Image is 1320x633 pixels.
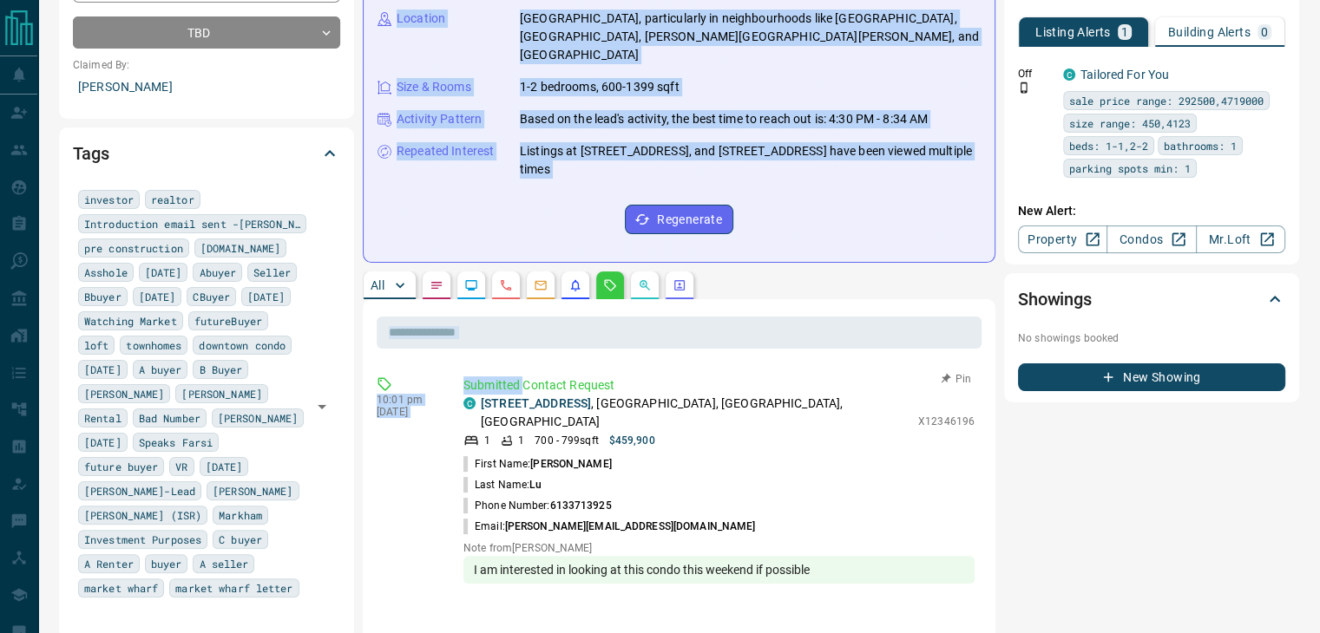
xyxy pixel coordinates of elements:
[73,133,340,174] div: Tags
[84,531,201,548] span: Investment Purposes
[535,433,598,448] p: 700 - 799 sqft
[247,288,285,305] span: [DATE]
[609,433,655,448] p: $459,900
[463,376,975,395] p: Submitted Contact Request
[139,409,200,427] span: Bad Number
[199,336,286,354] span: downtown condo
[1063,69,1075,81] div: condos.ca
[199,264,236,281] span: Abuyer
[484,433,490,448] p: 1
[200,239,280,257] span: [DOMAIN_NAME]
[1168,26,1251,38] p: Building Alerts
[397,110,482,128] p: Activity Pattern
[84,458,158,475] span: future buyer
[673,278,686,292] svg: Agent Actions
[1261,26,1268,38] p: 0
[549,499,611,512] span: 6133713925
[175,458,187,475] span: VR
[139,288,176,305] span: [DATE]
[84,555,134,572] span: A Renter
[1018,225,1107,253] a: Property
[1069,137,1148,154] span: beds: 1-1,2-2
[397,78,471,96] p: Size & Rooms
[1069,92,1264,109] span: sale price range: 292500,4719000
[463,477,542,493] p: Last Name:
[397,10,445,28] p: Location
[499,278,513,292] svg: Calls
[603,278,617,292] svg: Requests
[1069,160,1191,177] span: parking spots min: 1
[219,506,262,524] span: Markham
[1018,82,1030,94] svg: Push Notification Only
[139,434,213,451] span: Speaks Farsi
[1164,137,1237,154] span: bathrooms: 1
[1069,114,1191,132] span: size range: 450,4123
[206,458,243,475] span: [DATE]
[151,191,194,208] span: realtor
[139,361,182,378] span: A buyer
[151,555,182,572] span: buyer
[1018,66,1053,82] p: Off
[310,395,334,419] button: Open
[73,140,108,167] h2: Tags
[520,110,928,128] p: Based on the lead's activity, the best time to reach out is: 4:30 PM - 8:34 AM
[520,78,680,96] p: 1-2 bedrooms, 600-1399 sqft
[1018,363,1285,391] button: New Showing
[1080,68,1169,82] a: Tailored For You
[175,579,292,597] span: market wharf letter
[534,278,548,292] svg: Emails
[568,278,582,292] svg: Listing Alerts
[145,264,182,281] span: [DATE]
[638,278,652,292] svg: Opportunities
[199,555,248,572] span: A seller
[505,520,756,532] span: [PERSON_NAME][EMAIL_ADDRESS][DOMAIN_NAME]
[73,73,340,101] p: [PERSON_NAME]
[253,264,291,281] span: Seller
[218,409,298,427] span: [PERSON_NAME]
[126,336,181,354] span: townhomes
[84,215,300,232] span: Introduction email sent -[PERSON_NAME]
[1035,26,1111,38] p: Listing Alerts
[430,278,443,292] svg: Notes
[520,142,981,179] p: Listings at [STREET_ADDRESS], and [STREET_ADDRESS] have been viewed multiple times
[1018,330,1285,346] p: No showings booked
[463,498,612,513] p: Phone Number:
[84,288,121,305] span: Bbuyer
[84,361,121,378] span: [DATE]
[84,336,108,354] span: loft
[371,279,384,291] p: All
[463,542,975,554] p: Note from [PERSON_NAME]
[1018,285,1092,313] h2: Showings
[84,506,201,524] span: [PERSON_NAME] (ISR)
[84,482,195,499] span: [PERSON_NAME]-Lead
[377,406,437,418] p: [DATE]
[520,10,981,64] p: [GEOGRAPHIC_DATA], particularly in neighbourhoods like [GEOGRAPHIC_DATA], [GEOGRAPHIC_DATA], [PER...
[73,16,340,49] div: TBD
[84,579,158,597] span: market wharf
[1121,26,1128,38] p: 1
[1018,202,1285,220] p: New Alert:
[199,361,242,378] span: B Buyer
[481,395,910,431] p: , [GEOGRAPHIC_DATA], [GEOGRAPHIC_DATA], [GEOGRAPHIC_DATA]
[73,57,340,73] p: Claimed By:
[463,397,476,409] div: condos.ca
[213,482,292,499] span: [PERSON_NAME]
[84,264,128,281] span: Asshole
[181,385,261,402] span: [PERSON_NAME]
[193,288,230,305] span: CBuyer
[931,371,982,387] button: Pin
[84,434,121,451] span: [DATE]
[918,414,975,429] p: X12346196
[84,191,134,208] span: investor
[219,531,262,548] span: C buyer
[377,394,437,406] p: 10:01 pm
[530,458,611,470] span: [PERSON_NAME]
[84,312,177,330] span: Watching Market
[463,519,755,534] p: Email:
[84,409,121,427] span: Rental
[481,396,591,410] a: [STREET_ADDRESS]
[529,479,542,491] span: Lu
[194,312,262,330] span: futureBuyer
[464,278,478,292] svg: Lead Browsing Activity
[625,205,733,234] button: Regenerate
